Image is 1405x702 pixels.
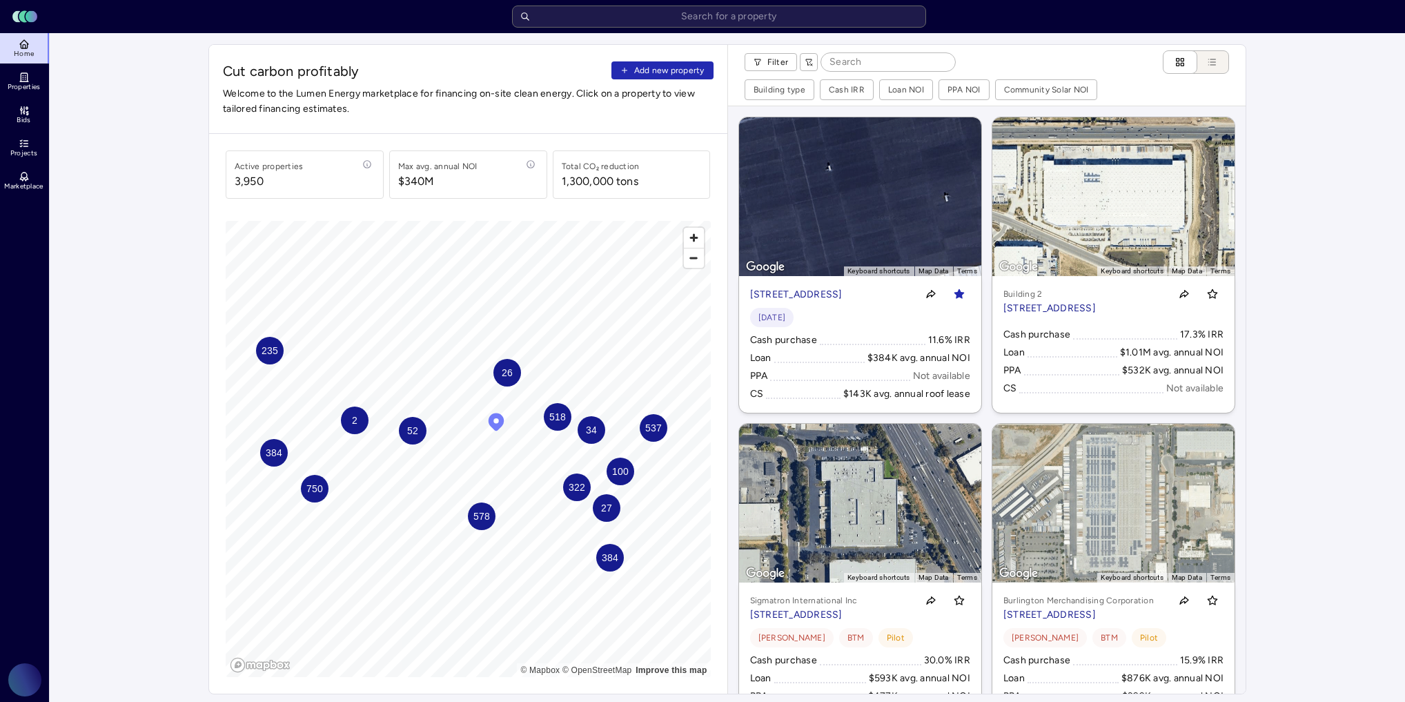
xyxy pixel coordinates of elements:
span: 3,950 [235,173,303,190]
button: List view [1183,50,1229,74]
div: Cash purchase [1003,653,1070,668]
button: Zoom out [684,248,704,268]
div: Max avg. annual NOI [398,159,478,173]
div: Map marker [544,403,571,431]
span: [PERSON_NAME] [758,631,825,645]
span: Projects [10,149,37,157]
div: Map marker [399,417,426,445]
div: Map marker [640,414,667,442]
div: Loan [750,351,772,366]
span: 52 [407,423,418,438]
div: Cash IRR [829,83,865,97]
div: 11.6% IRR [928,333,970,348]
span: $340M [398,173,478,190]
div: Community Solar NOI [1004,83,1089,97]
p: [STREET_ADDRESS] [1003,607,1154,623]
div: $143K avg. annual roof lease [843,387,970,402]
div: Cash purchase [1003,327,1070,342]
div: Map marker [593,494,620,522]
span: 518 [549,409,566,425]
p: [STREET_ADDRESS] [1003,301,1096,316]
p: Building 2 [1003,287,1096,301]
div: 1,300,000 tons [562,173,638,190]
div: Map marker [468,503,495,530]
div: $1.01M avg. annual NOI [1120,345,1224,360]
span: Pilot [1140,631,1158,645]
div: $876K avg. annual NOI [1121,671,1224,686]
button: Community Solar NOI [996,80,1097,99]
div: PPA NOI [947,83,981,97]
span: 578 [473,509,490,524]
span: [DATE] [758,311,786,324]
span: Home [14,50,34,58]
button: Toggle favorite [948,283,970,305]
span: 26 [502,365,513,380]
button: Toggle favorite [1201,283,1224,305]
span: BTM [847,631,865,645]
div: Map marker [578,416,605,444]
div: Map marker [493,359,521,387]
a: Mapbox logo [230,657,291,673]
button: Add new property [611,61,714,79]
div: 30.0% IRR [924,653,970,668]
div: Map marker [486,411,507,436]
div: Loan [750,671,772,686]
div: PPA [750,369,768,384]
button: Building type [745,80,814,99]
p: Sigmatron International Inc [750,594,857,607]
span: Properties [8,83,41,91]
span: 2 [352,413,357,428]
canvas: Map [226,221,711,678]
div: 17.3% IRR [1180,327,1224,342]
button: Loan NOI [880,80,932,99]
div: Map marker [341,407,369,434]
span: Bids [17,116,30,124]
span: [PERSON_NAME] [1012,631,1079,645]
span: 100 [612,464,629,479]
p: [STREET_ADDRESS] [750,287,843,302]
div: Map marker [563,474,591,501]
div: Loan [1003,345,1025,360]
span: Welcome to the Lumen Energy marketplace for financing on-site clean energy. Click on a property t... [223,86,714,117]
div: Active properties [235,159,303,173]
button: Cash IRR [821,80,873,99]
div: Map marker [301,475,328,503]
div: Not available [913,369,970,384]
span: 537 [645,420,662,436]
span: Marketplace [4,182,43,191]
div: CS [750,387,764,402]
div: Map marker [260,439,288,467]
button: Toggle favorite [1201,589,1224,612]
p: Burlington Merchandising Corporation [1003,594,1154,607]
div: Total CO₂ reduction [562,159,640,173]
p: [STREET_ADDRESS] [750,607,857,623]
div: $384K avg. annual NOI [867,351,970,366]
input: Search for a property [512,6,926,28]
span: 27 [601,500,612,516]
span: Pilot [887,631,905,645]
button: Zoom in [684,228,704,248]
button: PPA NOI [939,80,989,99]
div: Not available [1166,381,1224,396]
span: 384 [266,445,282,460]
div: Loan NOI [888,83,924,97]
span: BTM [1101,631,1118,645]
span: 235 [262,343,278,358]
a: Mapbox [520,665,560,675]
a: OpenStreetMap [562,665,632,675]
span: 34 [586,422,597,438]
div: $593K avg. annual NOI [869,671,970,686]
button: Filter [745,53,798,71]
span: 384 [602,550,618,565]
div: PPA [1003,363,1021,378]
div: Map marker [596,544,624,572]
span: 322 [569,480,585,495]
div: Map marker [256,337,284,364]
a: MapBuilding 2[STREET_ADDRESS]Toggle favoriteCash purchase17.3% IRRLoan$1.01M avg. annual NOIPPA$5... [992,117,1235,413]
span: Cut carbon profitably [223,61,606,81]
button: Toggle favorite [948,589,970,612]
input: Search [821,53,955,71]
